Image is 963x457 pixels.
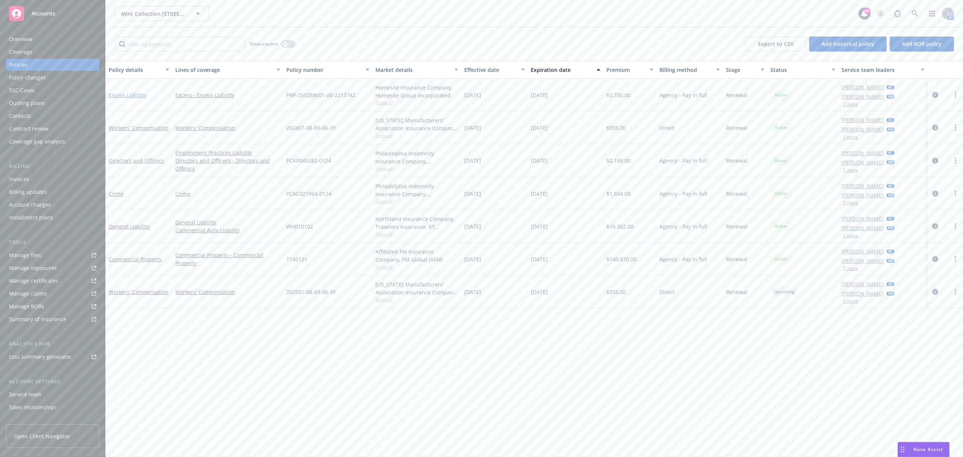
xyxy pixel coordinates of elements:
a: Summary of insurance [6,313,99,325]
button: Effective date [461,61,528,79]
a: Directors and Officers - Directors and Officers [175,157,280,172]
span: Show all [375,165,458,172]
a: [PERSON_NAME] [841,149,884,157]
div: Stage [726,66,756,74]
a: Manage BORs [6,300,99,312]
div: Policy details [109,66,161,74]
span: Add historical policy [822,40,874,47]
a: Report a Bug [890,6,905,21]
button: Add BOR policy [890,37,954,52]
span: Agency - Pay in full [659,190,707,198]
span: Active [773,223,788,230]
span: $2,750.00 [606,91,630,99]
span: $140,970.00 [606,255,636,263]
a: [PERSON_NAME] [841,289,884,297]
a: [PERSON_NAME] [841,224,884,232]
button: Lines of coverage [172,61,283,79]
a: Crime [175,190,280,198]
span: Renewal [726,222,747,230]
span: Renewal [726,157,747,165]
button: 1 more [843,201,858,205]
a: General Liability [109,223,150,230]
a: circleInformation [931,254,940,264]
span: Agency - Pay in full [659,91,707,99]
a: circleInformation [931,90,940,99]
a: Contract review [6,123,99,135]
button: Stage [723,61,767,79]
span: Renewal [726,255,747,263]
div: Philadelphia Indemnity Insurance Company, Philadelphia Insurance Companies, GIG Insurance [375,182,458,198]
div: Premium [606,66,646,74]
span: Show all [375,132,458,139]
span: Active [773,190,788,197]
button: Policy number [283,61,372,79]
a: more [951,254,960,264]
div: Manage exposures [9,262,57,274]
span: Show all [375,231,458,237]
button: 1 more [843,299,858,303]
span: $355.00 [606,124,626,132]
a: Excess Liability [109,91,146,99]
span: Show all [375,296,458,303]
a: SSC Cases [6,84,99,96]
div: Billing updates [9,186,47,198]
a: Commercial Auto Liability [175,226,280,234]
span: Direct [659,288,674,296]
a: Workers' Compensation [109,288,169,296]
span: Renewal [726,91,747,99]
a: more [951,189,960,198]
a: [PERSON_NAME] [841,182,884,190]
a: circleInformation [931,123,940,132]
a: Manage exposures [6,262,99,274]
div: Account settings [6,378,99,385]
a: Manage claims [6,288,99,300]
span: Active [773,157,788,164]
a: [PERSON_NAME] [841,280,884,288]
div: Policies [9,59,28,71]
span: 202501-08-89-06-3Y [286,288,336,296]
a: more [951,90,960,99]
button: Premium [603,61,657,79]
div: [US_STATE] Manufacturers' Association Insurance Company, PMA Companies [375,280,458,296]
button: 1 more [843,266,858,271]
a: Service team [6,388,99,401]
div: Contacts [9,110,31,122]
div: Manage files [9,249,41,261]
span: Accounts [32,11,55,17]
span: PCAP045282-0124 [286,157,331,165]
div: Status [770,66,827,74]
span: [DATE] [531,288,548,296]
span: 1140121 [286,255,307,263]
a: [PERSON_NAME] [841,215,884,222]
a: Related accounts [6,414,99,426]
span: Show all [375,99,458,106]
span: $1,934.00 [606,190,630,198]
div: Installment plans [9,212,53,224]
a: Commercial Property - Commercial Property [175,251,280,267]
a: [PERSON_NAME] [841,116,884,124]
span: [DATE] [531,222,548,230]
button: Nova Assist [898,442,949,457]
a: Commercial Property [109,256,162,263]
span: [DATE] [531,124,548,132]
a: [PERSON_NAME] [841,93,884,101]
div: [US_STATE] Manufacturers' Association Insurance Company, PMA Companies [375,116,458,132]
div: Manage BORs [9,300,44,312]
a: more [951,156,960,165]
a: Search [907,6,922,21]
button: 1 more [843,102,858,107]
span: Show inactive [249,41,278,47]
div: Billing [6,163,99,170]
a: Policy changes [6,72,99,84]
div: Loss summary generator [9,351,71,363]
div: Quoting plans [9,97,45,109]
div: Tools [6,239,99,246]
div: Effective date [464,66,516,74]
a: more [951,287,960,296]
button: Expiration date [528,61,603,79]
div: Summary of insurance [9,313,66,325]
a: circleInformation [931,287,940,296]
span: [DATE] [464,255,481,263]
div: Lines of coverage [175,66,272,74]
